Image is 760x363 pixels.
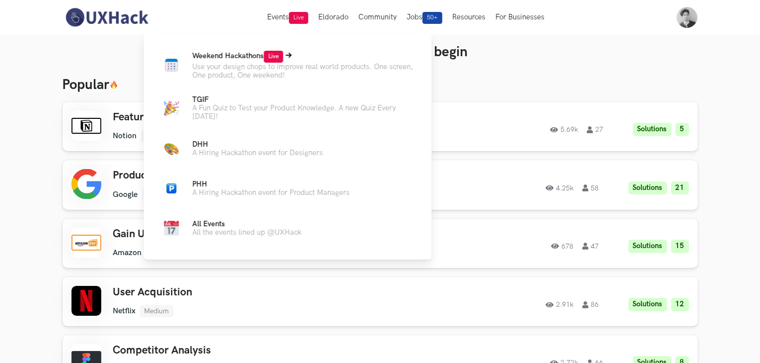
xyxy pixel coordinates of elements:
[192,220,225,228] span: All Events
[551,126,578,133] span: 5.69k
[164,221,179,236] img: Calendar
[63,7,151,28] img: UXHack-logo.png
[113,344,395,357] h3: Competitor Analysis
[142,188,176,201] li: Medium
[140,305,174,317] li: Medium
[583,243,599,250] span: 47
[113,131,137,141] li: Notion
[164,141,179,156] img: Color Palette
[113,190,138,199] li: Google
[628,240,667,253] li: Solutions
[63,44,698,61] h3: Select a Case Study to begin
[159,216,415,240] a: CalendarAll EventsAll the events lined up @UXHack
[159,51,415,80] a: Calendar newWeekend HackathonsLiveUse your design chops to improve real world products. One scree...
[192,104,415,121] p: A Fun Quiz to Test your Product Knowledge. A new Quiz Every [DATE]!
[113,306,136,316] li: Netflix
[633,123,672,136] li: Solutions
[159,177,415,200] a: ParkingPHHA Hiring Hackathon event for Product Managers
[63,102,698,151] a: Feature Set + RoadmapNotionMedium5.69k27Solutions5
[628,181,667,195] li: Solutions
[110,81,118,89] img: 🔥
[671,181,689,195] li: 21
[192,140,208,149] span: DHH
[159,137,415,161] a: Color PaletteDHHA Hiring Hackathon event for Designers
[583,301,599,308] span: 86
[63,77,698,93] h3: Popular
[63,219,698,268] a: Gain UPI Market ShareAmazon PayHard67847Solutions15
[546,184,574,191] span: 4.25k
[113,169,395,182] h3: Product Fit
[164,101,179,116] img: Party cap
[63,160,698,209] a: Product FitGoogleMedium4.25k58Solutions21
[141,130,175,142] li: Medium
[192,52,283,60] span: Weekend Hackathons
[677,7,697,28] img: Your profile pic
[63,277,698,326] a: User AcquisitionNetflixMedium2.91k86Solutions12
[166,183,176,193] img: Parking
[113,228,395,241] h3: Gain UPI Market Share
[676,123,689,136] li: 5
[192,149,323,157] p: A Hiring Hackathon event for Designers
[422,12,442,24] span: 50+
[587,126,604,133] span: 27
[192,228,301,237] p: All the events lined up @UXHack
[546,301,574,308] span: 2.91k
[192,63,415,80] p: Use your design chops to improve real world products. One screen, One product, One weekend!
[671,240,689,253] li: 15
[113,248,156,258] li: Amazon Pay
[671,298,689,311] li: 12
[159,95,415,121] a: Party capTGIFA Fun Quiz to Test your Product Knowledge. A new Quiz Every [DATE]!
[583,184,599,191] span: 58
[113,286,395,299] h3: User Acquisition
[264,51,283,63] span: Live
[164,58,179,73] img: Calendar new
[192,180,207,188] span: PHH
[192,95,208,104] span: TGIF
[289,12,308,24] span: Live
[552,243,574,250] span: 678
[628,298,667,311] li: Solutions
[113,111,395,124] h3: Feature Set + Roadmap
[192,188,349,197] p: A Hiring Hackathon event for Product Managers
